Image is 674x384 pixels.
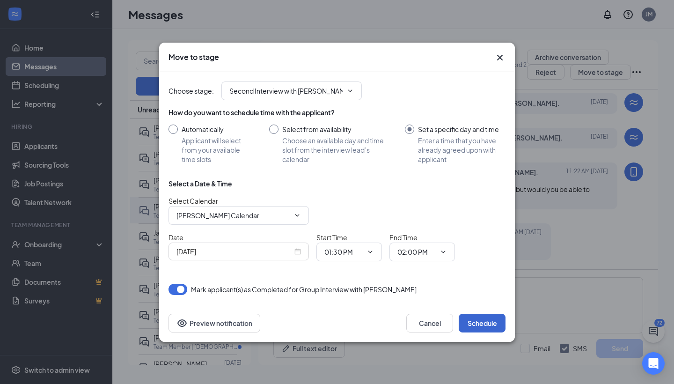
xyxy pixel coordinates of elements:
[168,86,214,96] span: Choose stage :
[316,233,347,242] span: Start Time
[397,247,436,257] input: End time
[324,247,363,257] input: Start time
[494,52,505,63] svg: Cross
[346,87,354,95] svg: ChevronDown
[440,248,447,256] svg: ChevronDown
[366,248,374,256] svg: ChevronDown
[459,314,505,332] button: Schedule
[168,108,505,117] div: How do you want to schedule time with the applicant?
[168,197,218,205] span: Select Calendar
[293,212,301,219] svg: ChevronDown
[176,246,293,257] input: Sep 17, 2025
[642,352,665,375] div: Open Intercom Messenger
[168,314,260,332] button: Preview notificationEye
[494,52,505,63] button: Close
[406,314,453,332] button: Cancel
[168,233,183,242] span: Date
[176,318,188,329] svg: Eye
[168,52,219,62] h3: Move to stage
[168,179,232,188] div: Select a Date & Time
[389,233,418,242] span: End Time
[191,284,417,295] span: Mark applicant(s) as Completed for Group Interview with [PERSON_NAME]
